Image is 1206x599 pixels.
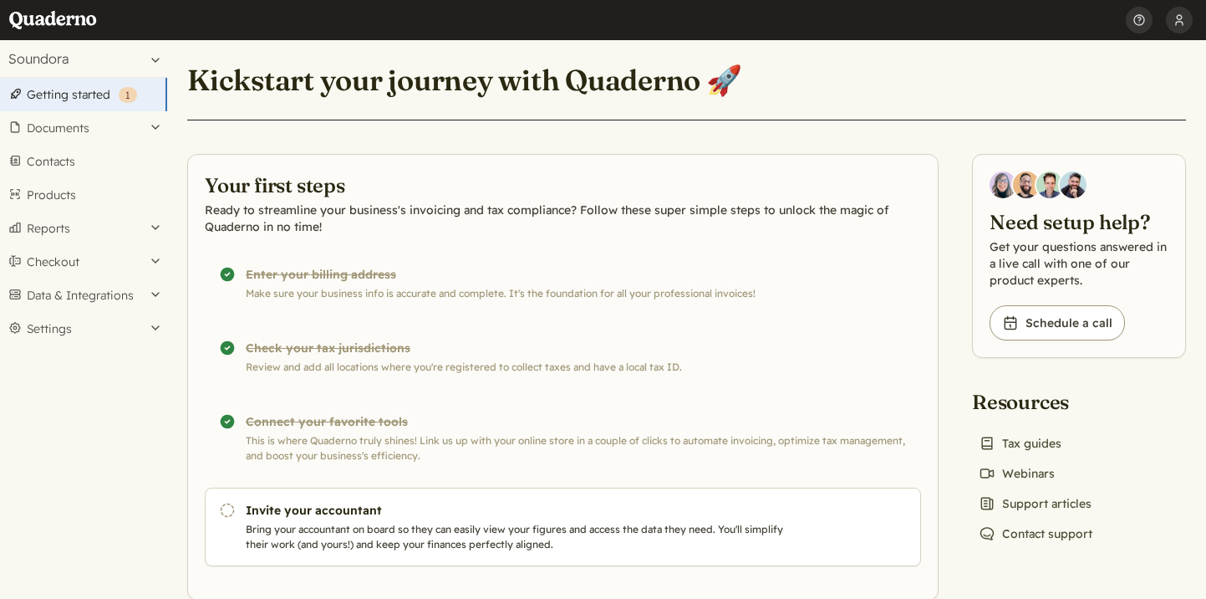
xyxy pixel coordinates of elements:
[972,462,1061,485] a: Webinars
[990,238,1168,289] p: Get your questions answered in a live call with one of our product experts.
[125,89,130,101] span: 1
[990,208,1168,235] h2: Need setup help?
[205,172,921,198] h2: Your first steps
[990,172,1016,198] img: Diana Carrasco, Account Executive at Quaderno
[972,522,1099,545] a: Contact support
[1060,172,1086,198] img: Javier Rubio, DevRel at Quaderno
[990,305,1125,340] a: Schedule a call
[205,488,921,566] a: Invite your accountant Bring your accountant on board so they can easily view your figures and ac...
[246,502,795,519] h3: Invite your accountant
[972,432,1068,455] a: Tax guides
[205,202,921,235] p: Ready to streamline your business's invoicing and tax compliance? Follow these super simple steps...
[972,388,1099,415] h2: Resources
[246,522,795,552] p: Bring your accountant on board so they can easily view your figures and access the data they need...
[187,62,742,99] h1: Kickstart your journey with Quaderno 🚀
[972,492,1098,515] a: Support articles
[1036,172,1063,198] img: Ivo Oltmans, Business Developer at Quaderno
[1013,172,1040,198] img: Jairo Fumero, Account Executive at Quaderno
